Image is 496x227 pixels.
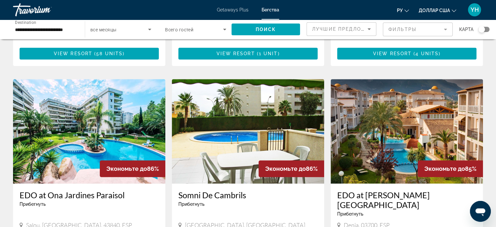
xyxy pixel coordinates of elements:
a: EDO at Ona Jardines Paraisol [20,190,159,200]
span: Экономьте до [265,165,306,172]
img: 2818O01X.jpg [172,79,324,184]
button: Изменить язык [397,6,409,15]
div: 86% [100,160,165,177]
button: Поиск [232,24,300,35]
div: 86% [259,160,324,177]
mat-select: Sort by [312,25,371,33]
a: Getaways Plus [217,7,248,12]
button: Меню пользователя [466,3,483,17]
span: 4 units [415,51,439,56]
span: Прибегнуть [20,202,46,207]
button: View Resort(1 unit) [178,48,318,59]
span: Прибегнуть [337,211,363,217]
span: карта [459,25,473,34]
button: Изменить валюту [419,6,456,15]
button: Filter [383,22,453,37]
span: View Resort [373,51,412,56]
span: 1 unit [259,51,278,56]
div: 85% [418,160,483,177]
span: ( ) [92,51,125,56]
a: Somni De Cambrils [178,190,318,200]
a: EDO at [PERSON_NAME][GEOGRAPHIC_DATA] [337,190,476,210]
img: ii_ogi1.jpg [331,79,483,184]
font: доллар США [419,8,450,13]
span: Всего гостей [165,27,193,32]
span: Экономьте до [106,165,147,172]
span: ( ) [412,51,441,56]
a: Бегства [262,7,279,12]
iframe: Кнопка для запуска будет доступна [470,201,491,222]
span: View Resort [216,51,255,56]
button: View Resort(58 units) [20,48,159,59]
span: View Resort [54,51,92,56]
img: ii_cjp1.jpg [13,79,165,184]
span: Destination [15,20,36,24]
font: YH [471,6,479,13]
span: все месяцы [90,27,116,32]
font: ру [397,8,403,13]
span: Поиск [256,27,276,32]
a: Травориум [13,1,78,18]
span: ( ) [255,51,280,56]
span: Лучшие предложения [312,26,382,32]
span: Прибегнуть [178,202,204,207]
span: Экономьте до [424,165,465,172]
span: 58 units [96,51,123,56]
button: View Resort(4 units) [337,48,476,59]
